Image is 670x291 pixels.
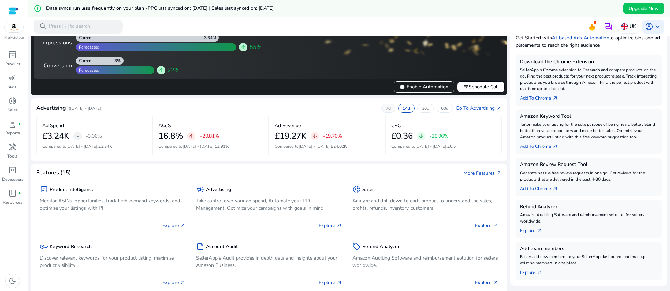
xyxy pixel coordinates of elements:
[46,6,274,12] h5: Data syncs run less frequently on your plan -
[352,242,361,251] span: sell
[158,131,183,141] h2: 16.8%
[180,280,186,285] span: arrow_outward
[403,106,410,111] p: 14d
[552,144,558,149] span: arrow_outward
[400,83,448,90] span: Enable Automation
[114,58,124,64] div: 3%
[39,22,47,31] span: search
[8,143,17,151] span: handyman
[520,59,657,65] h5: Download the Chrome Extension
[50,187,95,193] h5: Product Intelligence
[520,246,657,252] h5: Add team members
[183,144,214,149] span: [DATE] - [DATE]
[552,35,609,41] a: AI-based Ads Automation
[196,242,204,251] span: summarize
[4,35,24,41] p: Marketplace
[496,170,502,176] span: arrow_outward
[362,187,375,193] h5: Sales
[2,176,23,182] p: Developers
[520,140,564,150] a: Add To Chrome
[40,254,186,269] p: Discover relevant keywords for your product listing, maximize product visibility
[158,67,164,73] span: arrow_upward
[42,143,146,150] p: Compared to :
[516,34,662,49] p: Get Started with to optimize bids and ad placements to reach the right audience
[299,144,330,149] span: [DATE] - [DATE]
[422,106,429,111] p: 30d
[196,197,342,212] p: Take control over your ad spend, Automate your PPC Management, Optimize your campaigns with goals...
[537,270,542,275] span: arrow_outward
[42,122,64,129] p: Ad Spend
[3,199,22,205] p: Resources
[463,84,469,90] span: event
[18,123,21,125] span: fiber_manual_record
[275,143,379,150] p: Compared to :
[463,83,499,90] span: Schedule Call
[552,95,558,101] span: arrow_outward
[162,222,186,229] p: Explore
[40,185,48,194] span: package
[645,22,653,31] span: account_circle
[148,5,274,12] span: PPC last synced on: [DATE] | Sales last synced on: [DATE]
[621,23,628,30] img: uk.svg
[167,66,180,74] span: 22%
[98,144,112,149] span: £3.34K
[275,122,301,129] p: Ad Revenue
[196,185,204,194] span: campaign
[18,192,21,195] span: fiber_manual_record
[520,212,657,224] p: Amazon Auditing Software and reimbursement solution for sellers worldwide.
[8,166,17,174] span: code_blocks
[520,121,657,140] p: Tailor make your listing for the sole purpose of being heard better. Stand better than your compe...
[200,134,219,139] p: +20.81%
[206,187,231,193] h5: Advertising
[76,132,79,140] span: -
[76,44,99,50] div: Forecasted
[496,106,502,111] span: arrow_outward
[62,23,69,30] span: /
[520,92,564,102] a: Add To Chrome
[520,204,657,210] h5: Refund Analyzer
[162,279,186,286] p: Explore
[8,107,18,113] p: Sales
[447,144,456,149] span: £0.5
[240,44,246,50] span: arrow_upward
[76,67,99,73] div: Forecasted
[36,169,71,176] h4: Features (15)
[391,143,496,150] p: Compared to :
[319,279,342,286] p: Explore
[415,144,446,149] span: [DATE] - [DATE]
[312,133,318,139] span: arrow_downward
[8,97,17,105] span: donut_small
[520,254,657,266] p: Easily add new members to your SellerApp dashboard, and manage existing members in one place
[40,197,186,212] p: Monitor ASINs, opportunities, track high-demand keywords, and optimize your listings with PI
[630,20,636,32] p: UK
[456,104,502,112] a: Go To Advertisingarrow_outward
[66,144,97,149] span: [DATE] - [DATE]
[86,134,102,139] p: -3.06%
[352,185,361,194] span: donut_small
[552,186,558,191] span: arrow_outward
[520,266,548,276] a: Explorearrow_outward
[33,4,42,13] mat-icon: error_outline
[493,223,498,228] span: arrow_outward
[537,228,542,233] span: arrow_outward
[9,84,16,90] p: Ads
[336,280,342,285] span: arrow_outward
[323,134,342,139] p: -19.76%
[8,74,17,82] span: campaign
[204,35,219,41] div: 3.34M
[628,5,659,12] span: Upgrade Now
[391,122,401,129] p: CPC
[38,61,72,70] div: Conversion
[463,169,502,177] a: More Featuresarrow_outward
[394,81,454,93] button: verifiedEnable Automation
[5,61,20,67] p: Product
[386,106,391,111] p: 7d
[5,22,23,32] img: amazon.svg
[40,242,48,251] span: key
[49,23,90,30] p: Press to search
[653,22,662,31] span: keyboard_arrow_down
[520,114,657,119] h5: Amazon Keyword Tool
[250,43,262,51] span: 55%
[391,131,413,141] h2: £0.36
[362,244,400,250] h5: Refund Analyzer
